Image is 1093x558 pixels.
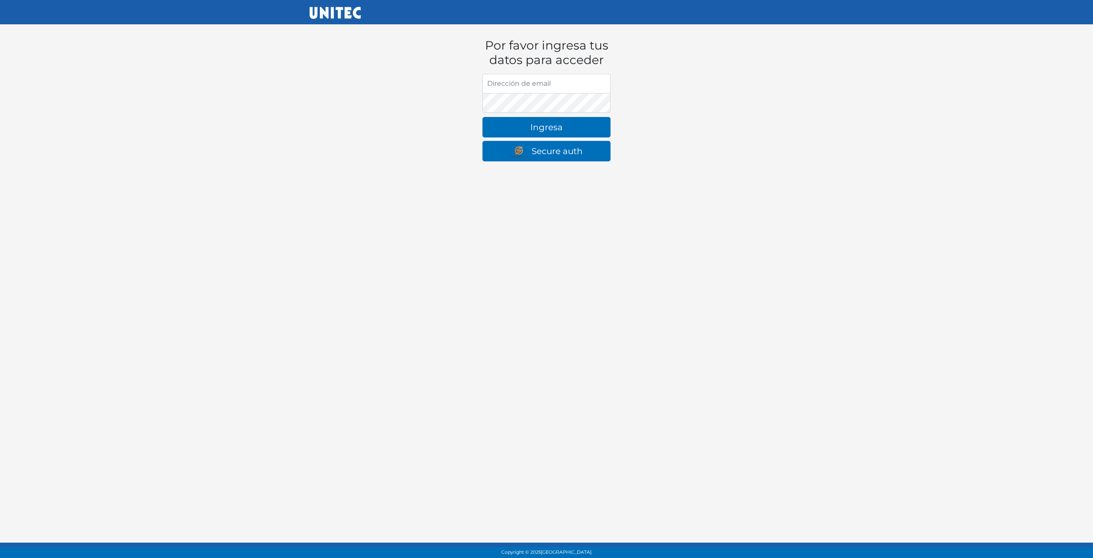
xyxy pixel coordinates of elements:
[510,146,532,158] img: secure auth logo
[310,7,361,19] img: UNITEC
[541,549,592,555] span: [GEOGRAPHIC_DATA].
[482,74,611,93] input: Dirección de email
[482,141,611,161] a: Secure auth
[482,117,611,137] button: Ingresa
[482,38,611,67] h1: Por favor ingresa tus datos para acceder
